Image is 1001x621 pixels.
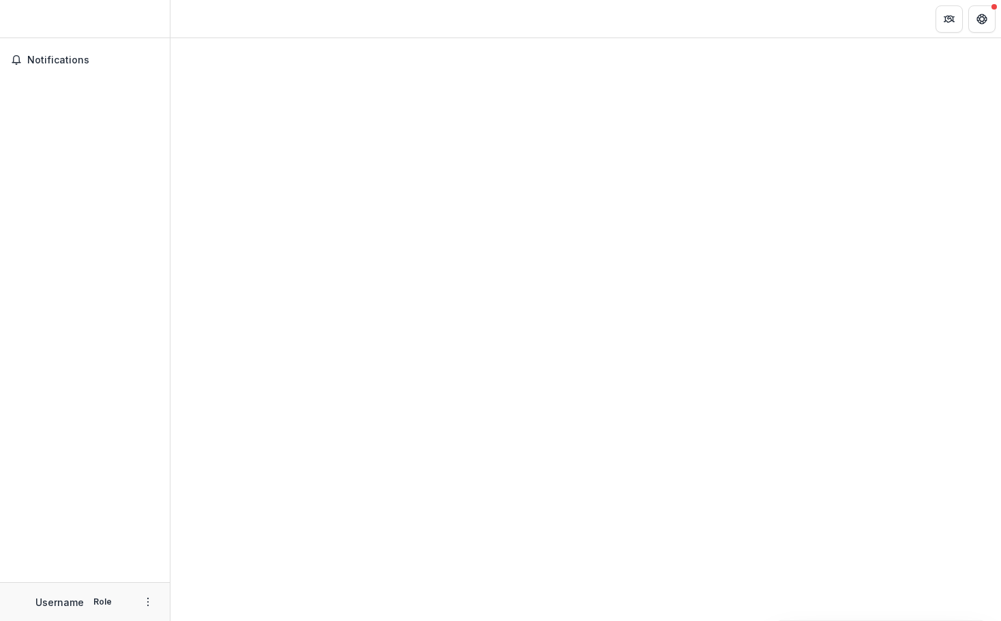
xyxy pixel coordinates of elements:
button: Get Help [968,5,996,33]
p: Username [35,595,84,609]
p: Role [89,596,116,608]
button: Notifications [5,49,164,71]
button: More [140,594,156,610]
span: Notifications [27,55,159,66]
button: Partners [936,5,963,33]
